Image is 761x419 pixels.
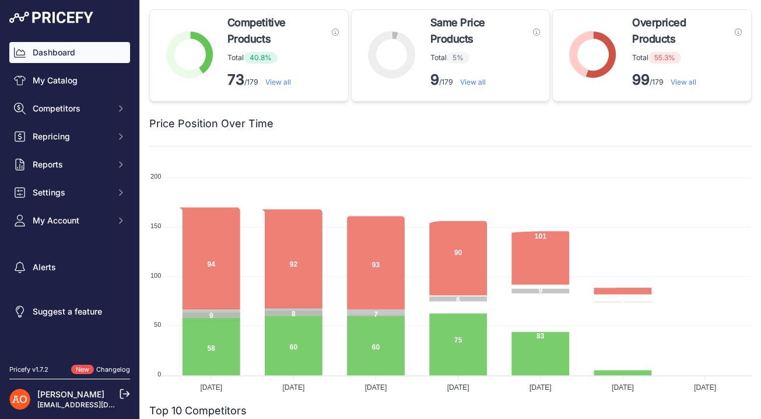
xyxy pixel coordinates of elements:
tspan: 0 [157,371,161,378]
tspan: 150 [150,222,161,229]
tspan: [DATE] [612,383,634,392]
button: Settings [9,182,130,203]
tspan: 50 [154,321,161,328]
span: Repricing [33,131,109,142]
strong: 73 [227,71,244,88]
a: View all [265,78,291,86]
span: Competitive Products [227,15,327,47]
a: [EMAIL_ADDRESS][DOMAIN_NAME] [37,400,159,409]
a: Changelog [96,365,130,373]
p: /179 [227,71,339,89]
span: Same Price Products [430,15,529,47]
p: Total [632,52,742,64]
button: Repricing [9,126,130,147]
strong: 9 [430,71,439,88]
span: Overpriced Products [632,15,730,47]
a: View all [671,78,696,86]
img: Pricefy Logo [9,12,93,23]
a: View all [460,78,486,86]
p: Total [227,52,339,64]
span: My Account [33,215,109,226]
span: New [71,365,94,375]
tspan: [DATE] [529,383,552,392]
tspan: [DATE] [200,383,222,392]
p: Total [430,52,541,64]
span: 5% [447,52,469,64]
h2: Top 10 Competitors [149,403,247,419]
span: Settings [33,187,109,198]
a: My Catalog [9,70,130,91]
strong: 99 [632,71,650,88]
tspan: [DATE] [283,383,305,392]
span: 40.8% [244,52,278,64]
span: Competitors [33,103,109,114]
tspan: [DATE] [447,383,469,392]
h2: Price Position Over Time [149,116,273,132]
a: Alerts [9,257,130,278]
p: /179 [632,71,742,89]
nav: Sidebar [9,42,130,351]
div: Pricefy v1.7.2 [9,365,48,375]
a: Dashboard [9,42,130,63]
tspan: [DATE] [365,383,387,392]
button: Reports [9,154,130,175]
tspan: 200 [150,173,161,180]
a: [PERSON_NAME] [37,389,104,399]
a: Suggest a feature [9,301,130,322]
tspan: [DATE] [694,383,716,392]
span: 55.3% [648,52,681,64]
tspan: 100 [150,272,161,279]
button: My Account [9,210,130,231]
button: Competitors [9,98,130,119]
p: /179 [430,71,541,89]
span: Reports [33,159,109,170]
